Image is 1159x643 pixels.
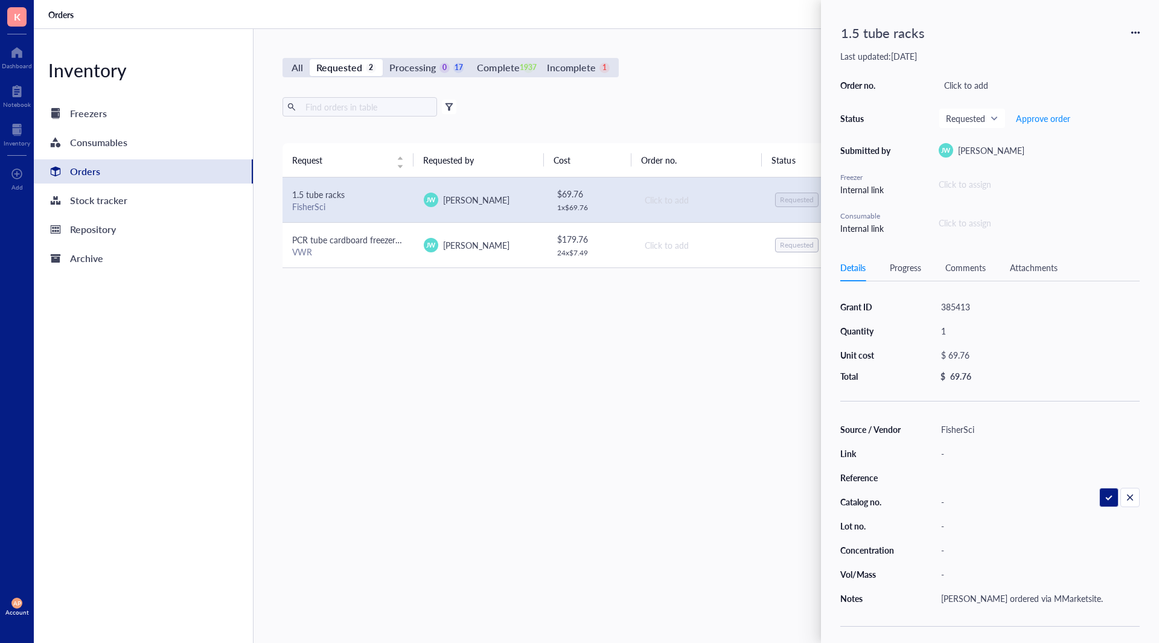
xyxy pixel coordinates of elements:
[34,188,253,213] a: Stock tracker
[70,163,100,180] div: Orders
[443,194,509,206] span: [PERSON_NAME]
[936,298,1140,315] div: 385413
[840,51,1140,62] div: Last updated: [DATE]
[439,63,450,73] div: 0
[840,172,895,183] div: Freezer
[840,145,895,156] div: Submitted by
[945,261,986,274] div: Comments
[936,566,1140,583] div: -
[70,134,127,151] div: Consumables
[645,238,756,252] div: Click to add
[840,350,902,360] div: Unit cost
[840,325,902,336] div: Quantity
[3,82,31,108] a: Notebook
[34,159,253,184] a: Orders
[936,542,1140,558] div: -
[366,63,376,73] div: 2
[34,58,253,82] div: Inventory
[477,59,519,76] div: Complete
[890,261,921,274] div: Progress
[1016,114,1070,123] span: Approve order
[557,232,625,246] div: $ 179.76
[941,146,951,155] span: JW
[840,211,895,222] div: Consumable
[840,472,902,483] div: Reference
[840,183,895,196] div: Internal link
[840,222,895,235] div: Internal link
[34,217,253,242] a: Repository
[292,234,420,246] span: PCR tube cardboard freezer boxes
[34,130,253,155] a: Consumables
[443,239,509,251] span: [PERSON_NAME]
[292,246,404,257] div: VWR
[2,62,32,69] div: Dashboard
[70,250,103,267] div: Archive
[301,98,432,116] input: Find orders in table
[946,113,996,124] span: Requested
[936,590,1140,607] div: [PERSON_NAME] ordered via MMarketsite.
[11,184,23,191] div: Add
[950,371,971,382] div: 69.76
[4,120,30,147] a: Inventory
[544,143,631,177] th: Cost
[34,246,253,270] a: Archive
[936,347,1135,363] div: $ 69.76
[840,545,902,555] div: Concentration
[840,80,895,91] div: Order no.
[426,195,436,205] span: JW
[48,9,76,20] a: Orders
[840,301,902,312] div: Grant ID
[840,424,902,435] div: Source / Vendor
[840,593,902,604] div: Notes
[426,240,436,250] span: JW
[599,63,610,73] div: 1
[413,143,544,177] th: Requested by
[292,188,345,200] span: 1.5 tube racks
[1010,261,1058,274] div: Attachments
[2,43,32,69] a: Dashboard
[936,445,1140,462] div: -
[780,195,814,205] div: Requested
[840,113,895,124] div: Status
[840,371,902,382] div: Total
[4,139,30,147] div: Inventory
[634,222,765,267] td: Click to add
[557,248,625,258] div: 24 x $ 7.49
[936,517,1140,534] div: -
[70,221,116,238] div: Repository
[840,569,902,580] div: Vol/Mass
[645,193,756,206] div: Click to add
[840,261,866,274] div: Details
[283,58,619,77] div: segmented control
[13,600,21,607] span: AP
[14,9,21,24] span: K
[389,59,436,76] div: Processing
[5,609,29,616] div: Account
[523,63,534,73] div: 1937
[958,144,1024,156] span: [PERSON_NAME]
[283,143,413,177] th: Request
[939,178,1140,191] div: Click to assign
[634,178,765,223] td: Click to add
[557,203,625,213] div: 1 x $ 69.76
[34,101,253,126] a: Freezers
[631,143,762,177] th: Order no.
[557,187,625,200] div: $ 69.76
[840,448,902,459] div: Link
[939,216,1140,229] div: Click to assign
[840,496,902,507] div: Catalog no.
[292,59,303,76] div: All
[840,520,902,531] div: Lot no.
[939,77,1140,94] div: Click to add
[762,143,849,177] th: Status
[1015,109,1071,128] button: Approve order
[292,201,404,212] div: FisherSci
[292,153,389,167] span: Request
[940,371,945,382] div: $
[936,493,1140,510] div: -
[453,63,464,73] div: 17
[936,322,1140,339] div: 1
[70,105,107,122] div: Freezers
[835,19,930,46] div: 1.5 tube racks
[316,59,362,76] div: Requested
